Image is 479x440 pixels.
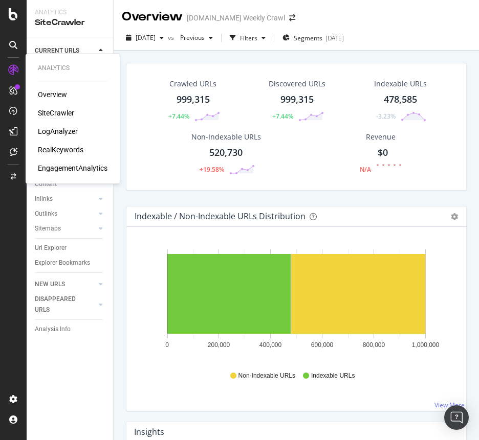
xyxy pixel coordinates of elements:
span: Revenue [366,132,396,142]
div: CURRENT URLS [35,45,79,56]
a: View More [434,401,465,409]
span: vs [168,33,176,42]
div: Analytics [35,8,105,17]
span: Non-Indexable URLs [238,372,295,380]
div: 520,730 [209,146,243,159]
div: Filters [240,34,257,42]
div: Content [35,179,57,190]
a: NEW URLS [35,279,96,290]
div: gear [451,213,458,220]
div: +7.44% [168,112,189,121]
a: CURRENT URLS [35,45,96,56]
a: Overview [38,89,67,100]
div: 999,315 [177,93,210,106]
a: Analysis Info [35,324,106,335]
div: Overview [122,8,183,26]
div: arrow-right-arrow-left [289,14,295,21]
div: NEW URLS [35,279,65,290]
div: Analysis Info [35,324,71,335]
span: Previous [176,33,205,42]
div: -3.23% [376,112,396,121]
div: Indexable / Non-Indexable URLs Distribution [135,211,306,221]
div: DISAPPEARED URLS [35,294,86,315]
div: Inlinks [35,194,53,204]
a: RealKeywords [38,145,83,155]
span: $0 [378,146,388,158]
div: 478,585 [384,93,417,106]
div: Outlinks [35,209,57,219]
div: [DOMAIN_NAME] Weekly Crawl [187,13,285,23]
a: Outlinks [35,209,96,219]
div: [DATE] [325,34,344,42]
a: Content [35,179,106,190]
text: 600,000 [311,341,334,349]
div: Explorer Bookmarks [35,258,90,268]
div: SiteCrawler [35,17,105,29]
div: 999,315 [280,93,314,106]
text: 0 [165,341,169,349]
span: Indexable URLs [311,372,355,380]
div: Open Intercom Messenger [444,405,469,430]
text: 800,000 [363,341,385,349]
text: 400,000 [259,341,282,349]
h4: Insights [134,425,164,439]
div: Analytics [38,64,107,73]
span: Segments [294,34,322,42]
a: DISAPPEARED URLS [35,294,96,315]
a: Inlinks [35,194,96,204]
div: Non-Indexable URLs [191,132,261,142]
svg: A chart. [135,243,459,362]
a: Sitemaps [35,223,96,234]
text: 200,000 [208,341,230,349]
div: Url Explorer [35,243,67,253]
a: Url Explorer [35,243,106,253]
div: +19.58% [200,165,224,174]
a: EngagementAnalytics [38,163,107,173]
div: +7.44% [272,112,293,121]
div: N/A [360,165,371,174]
span: 2025 Sep. 11th [136,33,156,42]
a: Explorer Bookmarks [35,258,106,268]
button: Segments[DATE] [278,30,348,46]
button: Previous [176,30,217,46]
div: Crawled URLs [169,79,216,89]
button: [DATE] [122,30,168,46]
button: Filters [226,30,270,46]
a: SiteCrawler [38,108,74,118]
div: Sitemaps [35,223,61,234]
div: Discovered URLs [269,79,325,89]
text: 1,000,000 [412,341,440,349]
div: Indexable URLs [374,79,427,89]
a: LogAnalyzer [38,126,78,136]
